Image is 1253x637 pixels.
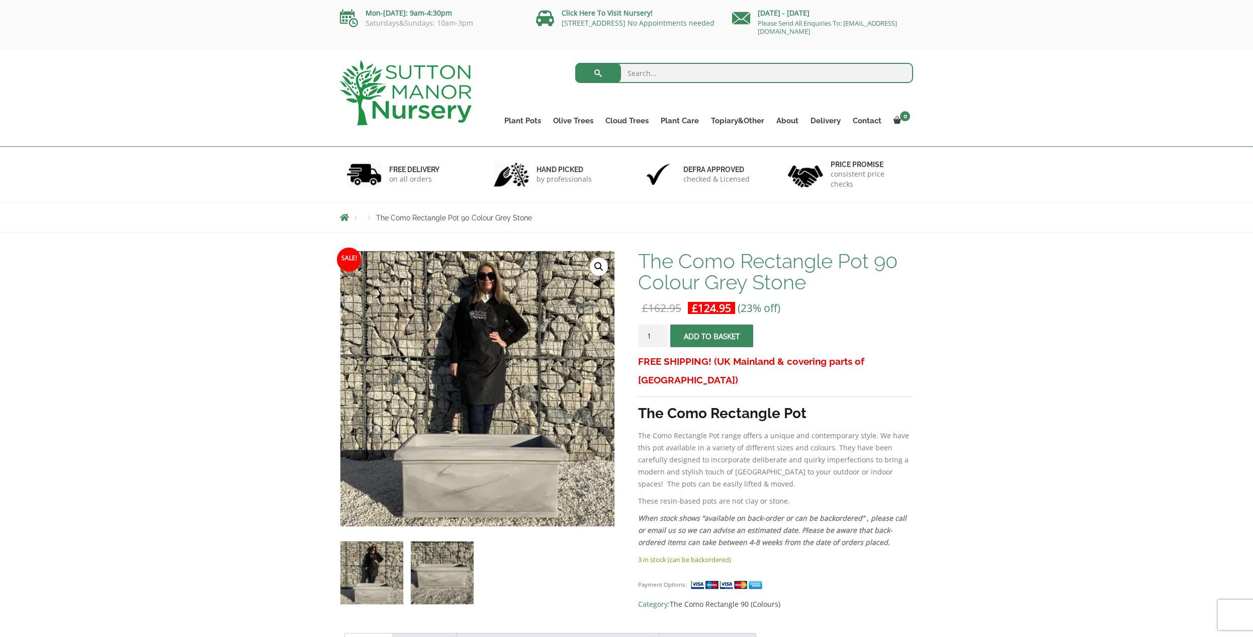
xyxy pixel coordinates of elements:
p: Mon-[DATE]: 9am-4:30pm [340,7,521,19]
h6: Defra approved [683,165,750,174]
a: About [770,114,804,128]
h6: Price promise [831,160,907,169]
span: 0 [900,111,910,121]
a: Cloud Trees [599,114,655,128]
bdi: 162.95 [642,301,681,315]
a: Click Here To Visit Nursery! [562,8,653,18]
p: These resin-based pots are not clay or stone. [638,495,913,507]
nav: Breadcrumbs [340,213,913,221]
img: 4.jpg [788,159,823,190]
p: by professionals [536,174,592,184]
a: 0 [887,114,913,128]
a: The Como Rectangle 90 (Colours) [670,599,780,609]
img: 1.jpg [346,162,382,187]
a: [STREET_ADDRESS] No Appointments needed [562,18,714,28]
a: Plant Pots [498,114,547,128]
img: 3.jpg [641,162,676,187]
h1: The Como Rectangle Pot 90 Colour Grey Stone [638,251,913,293]
p: [DATE] - [DATE] [732,7,913,19]
p: checked & Licensed [683,174,750,184]
p: Saturdays&Sundays: 10am-3pm [340,19,521,27]
span: £ [642,301,648,315]
a: Please Send All Enquiries To: [EMAIL_ADDRESS][DOMAIN_NAME] [758,19,897,36]
h3: FREE SHIPPING! (UK Mainland & covering parts of [GEOGRAPHIC_DATA]) [638,352,913,389]
input: Search... [575,63,914,83]
p: 3 in stock (can be backordered) [638,553,913,566]
bdi: 124.95 [692,301,731,315]
h6: FREE DELIVERY [389,165,439,174]
img: The Como Rectangle Pot 90 Colour Grey Stone [340,541,403,604]
button: Add to basket [670,325,753,347]
a: Plant Care [655,114,705,128]
span: £ [692,301,698,315]
span: (23% off) [738,301,780,315]
span: Sale! [337,248,361,272]
a: Contact [847,114,887,128]
img: payment supported [690,580,766,590]
span: The Como Rectangle Pot 90 Colour Grey Stone [376,214,532,222]
small: Payment Options: [638,581,687,588]
a: Olive Trees [547,114,599,128]
img: The Como Rectangle Pot 90 Colour Grey Stone - Image 2 [411,541,474,604]
a: Delivery [804,114,847,128]
img: logo [340,60,472,125]
img: 2.jpg [494,162,529,187]
strong: The Como Rectangle Pot [638,405,807,422]
h6: hand picked [536,165,592,174]
a: View full-screen image gallery [590,258,608,276]
p: consistent price checks [831,169,907,189]
em: When stock shows “available on back-order or can be backordered” , please call or email us so we ... [638,513,907,547]
p: on all orders [389,174,439,184]
span: Category: [638,598,913,610]
input: Product quantity [638,325,668,347]
p: The Como Rectangle Pot range offers a unique and contemporary style. We have this pot available i... [638,430,913,490]
a: Topiary&Other [705,114,770,128]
